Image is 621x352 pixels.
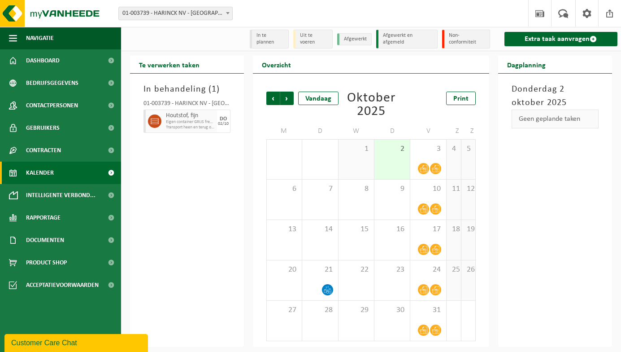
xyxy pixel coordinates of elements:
span: 18 [451,224,456,234]
span: 24 [415,265,441,275]
span: Bedrijfsgegevens [26,72,78,94]
span: Houtstof, fijn [166,112,215,119]
td: V [410,123,446,139]
span: Navigatie [26,27,54,49]
span: 14 [307,224,333,234]
span: 26 [466,265,471,275]
span: Contactpersonen [26,94,78,117]
a: Print [446,92,476,105]
span: 31 [415,305,441,315]
li: Uit te voeren [293,30,332,48]
span: 9 [379,184,405,194]
span: Acceptatievoorwaarden [26,274,99,296]
div: Oktober 2025 [339,92,404,119]
span: 01-003739 - HARINCK NV - WIELSBEKE [119,7,232,20]
span: 23 [379,265,405,275]
span: 4 [451,144,456,154]
td: W [339,123,374,139]
h2: Te verwerken taken [130,56,208,73]
a: Extra taak aanvragen [504,32,617,46]
h3: In behandeling ( ) [143,83,230,96]
span: Rapportage [26,207,61,229]
div: Geen geplande taken [512,110,599,128]
span: 2 [379,144,405,154]
span: 19 [466,224,471,234]
li: In te plannen [250,30,289,48]
span: 5 [466,144,471,154]
span: 16 [379,224,405,234]
div: DO [220,116,227,122]
span: 27 [271,305,297,315]
div: Vandaag [298,92,339,105]
span: 20 [271,265,297,275]
span: Transport heen en terug op aanvraag [166,125,215,130]
span: 17 [415,224,441,234]
span: 11 [451,184,456,194]
span: 1 [212,85,217,94]
h2: Dagplanning [498,56,555,73]
span: 10 [415,184,441,194]
span: Intelligente verbond... [26,184,96,207]
div: 02/10 [218,122,229,126]
span: 28 [307,305,333,315]
td: D [302,123,338,139]
span: 7 [307,184,333,194]
span: Print [453,95,469,102]
span: 15 [343,224,369,234]
span: 01-003739 - HARINCK NV - WIELSBEKE [118,7,233,20]
span: Kalender [26,162,54,184]
span: Volgende [280,92,294,105]
td: Z [461,123,476,139]
span: 13 [271,224,297,234]
td: D [374,123,410,139]
span: 1 [343,144,369,154]
span: Documenten [26,229,64,251]
span: 8 [343,184,369,194]
span: 29 [343,305,369,315]
span: Gebruikers [26,117,60,139]
h3: Donderdag 2 oktober 2025 [512,83,599,110]
td: M [266,123,302,139]
div: 01-003739 - HARINCK NV - [GEOGRAPHIC_DATA] [143,101,230,110]
h2: Overzicht [253,56,300,73]
span: 3 [415,144,441,154]
span: 22 [343,265,369,275]
span: 6 [271,184,297,194]
iframe: chat widget [4,332,150,352]
span: Eigen container GRIJS freesresten (bedrijfsafval) [166,119,215,125]
li: Afgewerkt en afgemeld [376,30,438,48]
span: Contracten [26,139,61,162]
span: 12 [466,184,471,194]
td: Z [447,123,461,139]
span: Product Shop [26,251,67,274]
span: Dashboard [26,49,60,72]
li: Afgewerkt [337,33,372,45]
span: Vorige [266,92,280,105]
li: Non-conformiteit [442,30,490,48]
span: 30 [379,305,405,315]
span: 21 [307,265,333,275]
span: 25 [451,265,456,275]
